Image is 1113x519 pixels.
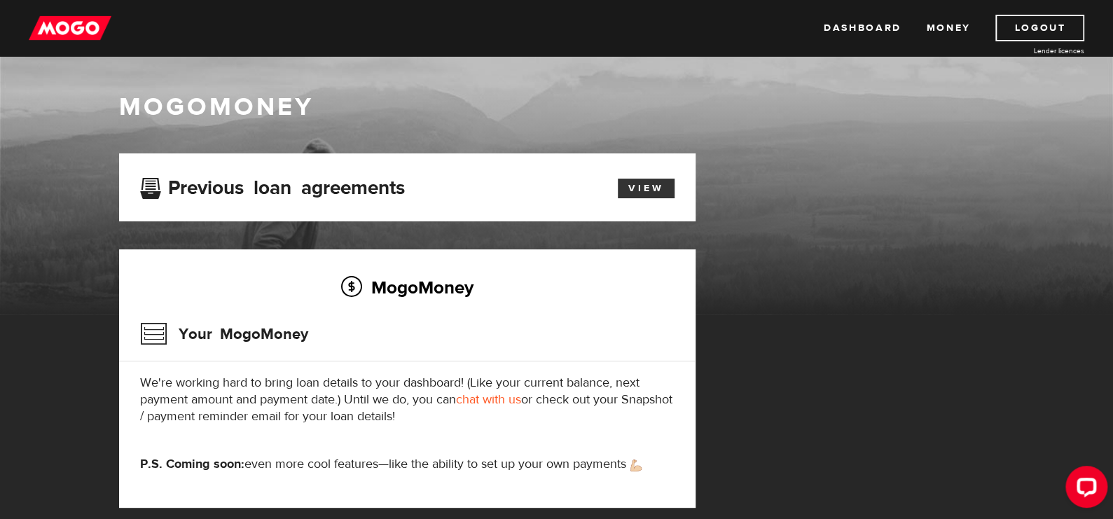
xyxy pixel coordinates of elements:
a: View [618,179,675,198]
a: Lender licences [979,46,1084,56]
p: even more cool features—like the ability to set up your own payments [140,456,675,473]
strong: P.S. Coming soon: [140,456,244,472]
h1: MogoMoney [119,92,995,122]
img: strong arm emoji [630,459,642,471]
a: Money [926,15,970,41]
h3: Your MogoMoney [140,316,308,352]
iframe: LiveChat chat widget [1054,460,1113,519]
p: We're working hard to bring loan details to your dashboard! (Like your current balance, next paym... [140,375,675,425]
a: Dashboard [824,15,901,41]
a: Logout [995,15,1084,41]
h2: MogoMoney [140,272,675,302]
h3: Previous loan agreements [140,177,405,195]
a: chat with us [456,392,521,408]
img: mogo_logo-11ee424be714fa7cbb0f0f49df9e16ec.png [29,15,111,41]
